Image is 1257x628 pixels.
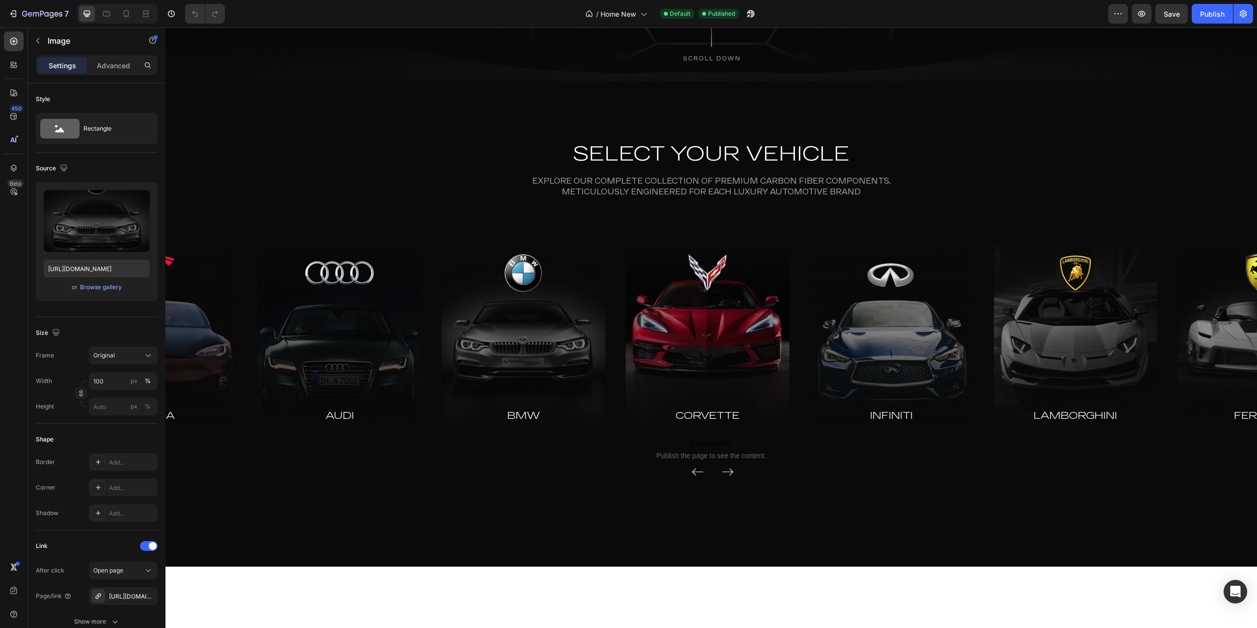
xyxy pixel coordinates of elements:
h2: Audi [100,381,248,394]
img: gempages_580502281967895123-7725d675-415e-463d-9ced-5d6f075ee279.png [460,210,625,401]
div: Add... [109,458,155,467]
span: Open page [93,567,123,574]
div: Source [36,162,70,175]
div: Page/link [36,592,72,601]
input: px% [89,372,158,390]
h2: SELECT YOUR VEHICLE [357,112,735,139]
span: Original [93,351,115,360]
button: Save [1155,4,1188,24]
p: Advanced [97,60,130,71]
p: Image [48,35,131,47]
div: Show more [74,617,120,627]
div: Publish [1200,9,1225,19]
div: Link [36,542,48,550]
div: Undo/Redo [185,4,225,24]
button: Original [89,347,158,364]
div: Border [36,458,55,466]
span: Default [670,9,690,18]
span: Home New [601,9,636,19]
span: or [72,281,78,293]
div: Shape [36,435,54,444]
div: Beta [7,180,24,188]
button: Publish [1192,4,1233,24]
div: Add... [109,509,155,518]
button: px [142,401,154,412]
span: / [596,9,599,19]
div: Browse gallery [80,283,122,292]
div: Size [36,327,62,340]
div: Rectangle [83,117,143,140]
img: gempages_580502281967895123-c6730098-a463-4d53-ac3b-ca3b9948bdb8.png [644,210,808,402]
img: gempages_580502281967895123-6dd72b23-abdd-4641-b676-1c19d54e677f.png [92,210,256,402]
iframe: Design area [165,27,1257,628]
div: % [145,377,151,385]
div: 450 [9,105,24,112]
label: Frame [36,351,54,360]
h2: Ferrari [1020,381,1169,394]
div: % [145,402,151,411]
input: https://example.com/image.jpg [44,260,150,277]
div: px [131,402,137,411]
div: px [131,377,137,385]
input: px% [89,398,158,415]
div: [URL][DOMAIN_NAME] [109,592,155,601]
button: Carousel Back Arrow [519,430,546,459]
h2: Infiniti [652,381,800,394]
span: Save [1164,10,1180,18]
button: Open page [89,562,158,579]
p: Explore our complete collection of premium carbon fiber components, meticulously engineered for e... [358,148,734,170]
img: gempages_580502281967895123-557af1c6-1be1-4476-bc4e-90f8c564c09b.png [276,210,440,402]
h2: BMW [284,381,433,394]
label: Height [36,402,54,411]
img: gempages_580502281967895123-604d94ca-d110-4abd-a062-6ebb39fd803f.png [828,210,992,401]
h2: Our Mods [212,598,880,625]
span: Published [708,9,735,18]
p: 7 [64,8,69,20]
img: gempages_580502281967895123-e92ed297-eaa4-4e61-a5f6-78d98b00a3de.png [1012,210,1176,401]
button: px [142,375,154,387]
label: Width [36,377,52,385]
button: 7 [4,4,73,24]
img: preview-image [44,190,150,252]
h2: Corvette [468,381,617,394]
div: Open Intercom Messenger [1224,580,1247,603]
div: After click [36,566,64,575]
div: Corner [36,483,55,492]
h2: Lamborghini [836,381,984,394]
div: Shadow [36,509,58,518]
button: Carousel Next Arrow [548,430,576,459]
div: Style [36,95,50,104]
button: Browse gallery [80,282,122,292]
div: Add... [109,484,155,492]
button: % [128,375,140,387]
button: % [128,401,140,412]
p: Settings [49,60,76,71]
